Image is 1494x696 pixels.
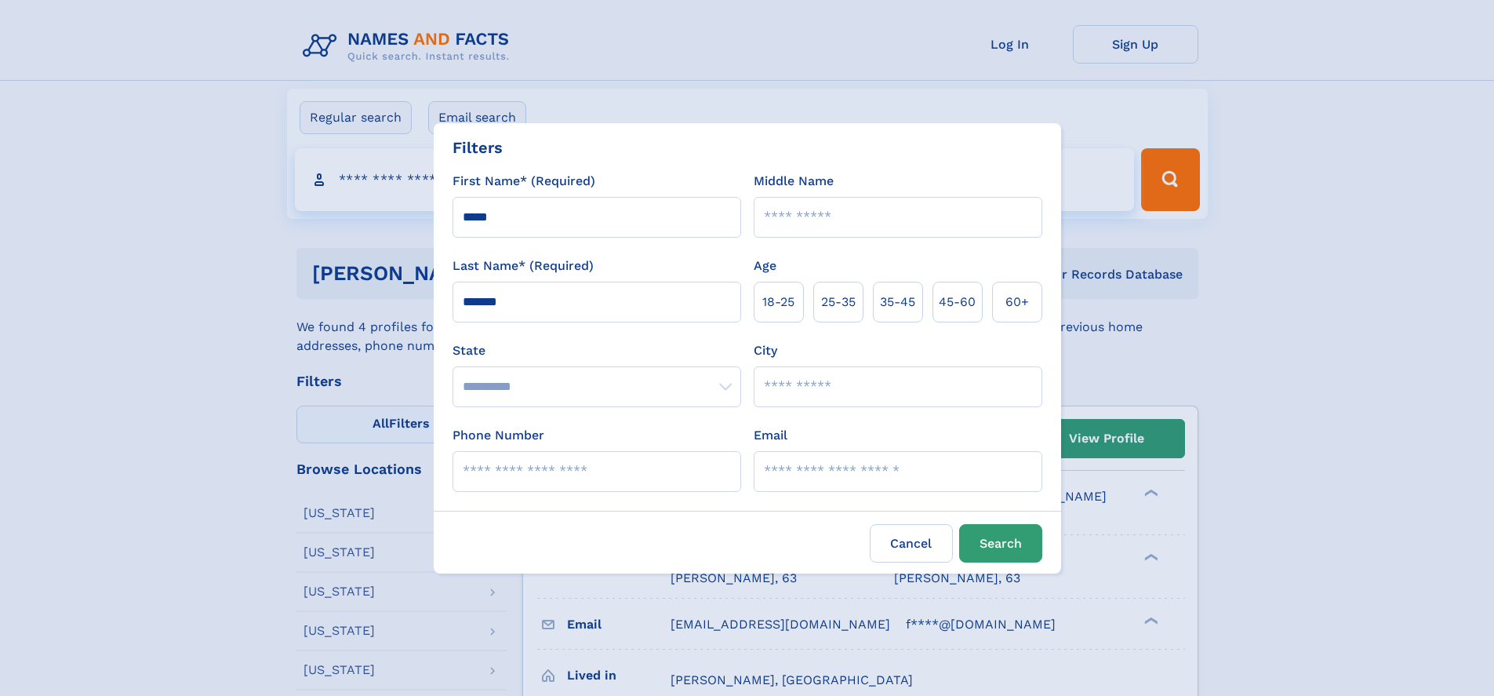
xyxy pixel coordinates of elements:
[453,257,594,275] label: Last Name* (Required)
[453,136,503,159] div: Filters
[754,257,776,275] label: Age
[959,524,1042,563] button: Search
[453,341,741,360] label: State
[1005,293,1029,312] span: 60+
[754,341,777,360] label: City
[754,172,834,191] label: Middle Name
[821,293,856,312] span: 25‑35
[453,426,544,445] label: Phone Number
[880,293,915,312] span: 35‑45
[870,524,953,563] label: Cancel
[754,426,787,445] label: Email
[453,172,595,191] label: First Name* (Required)
[939,293,976,312] span: 45‑60
[762,293,794,312] span: 18‑25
